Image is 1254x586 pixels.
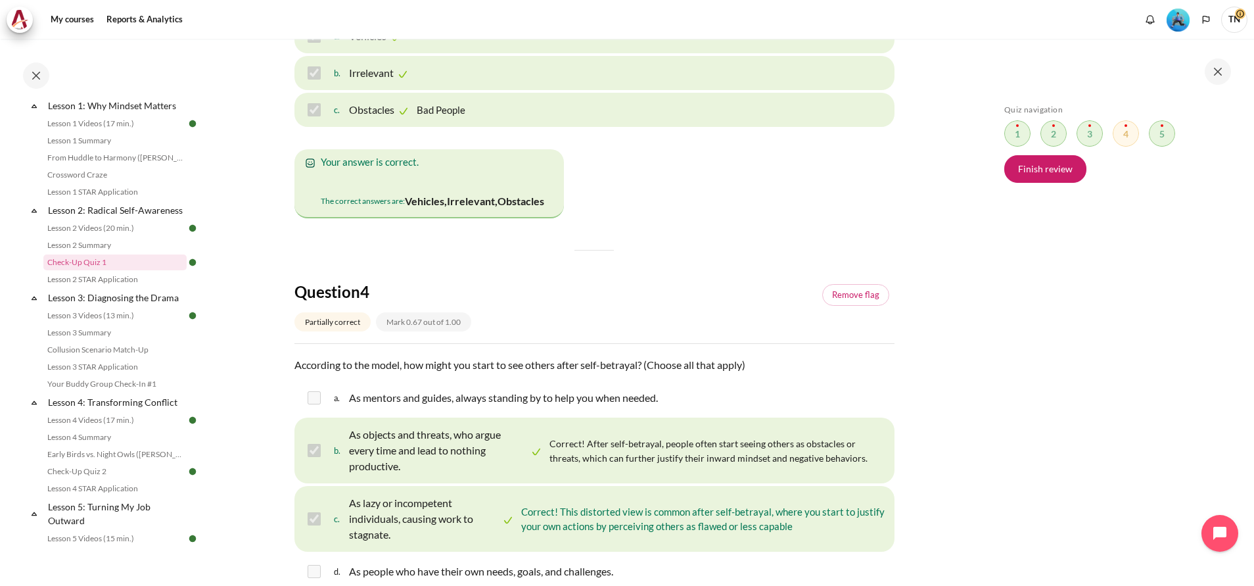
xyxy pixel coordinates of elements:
a: Lesson 3 Videos (13 min.) [43,308,187,324]
a: Check-Up Quiz 2 [43,464,187,479]
img: Done [187,414,198,426]
a: 3 [1077,120,1103,147]
p: Bad People [417,103,465,118]
a: Lesson 1 Summary [43,133,187,149]
a: Lesson 2 Videos (20 min.) [43,220,187,236]
p: As lazy or incompetent individuals, causing work to stagnate. [349,495,499,543]
span: b. [334,424,346,477]
p: As objects and threats, who argue every time and lead to nothing productive. [349,427,528,474]
div: Level #3 [1167,7,1190,32]
span: 4 [360,282,369,301]
span: Collapse [28,396,41,409]
span: Collapse [28,507,41,520]
span: Collapse [28,291,41,305]
span: a. [334,387,346,408]
div: Mark 0.67 out of 1.00 [376,312,471,331]
a: Reports & Analytics [102,7,187,33]
a: 1 [1004,120,1031,147]
img: Done [187,222,198,234]
img: Done [187,533,198,545]
a: Check-Up Quiz 1 [43,255,187,270]
a: 5 [1149,120,1175,147]
a: From Huddle to Harmony ([PERSON_NAME]'s Story) [43,150,187,166]
img: Done [187,466,198,477]
img: Correct [530,445,543,458]
a: Lesson 1 Videos (17 min.) [43,116,187,132]
section: Blocks [1004,105,1225,190]
img: Level #3 [1167,9,1190,32]
a: Crossword Craze [43,167,187,183]
img: Correct [397,105,410,118]
p: As people who have their own needs, goals, and challenges. [349,564,613,579]
div: Your answer is correct. [314,155,544,170]
a: Lesson 2 Summary [43,237,187,253]
p: Vehicles, [405,193,447,209]
a: Lesson 2: Radical Self-Awareness [46,201,187,219]
a: Finish review [1004,155,1086,183]
span: TN [1221,7,1247,33]
div: Partially correct [294,312,371,331]
a: Lesson 2 STAR Application [43,272,187,287]
span: b. [334,62,346,84]
span: Correct! After self-betrayal, people often start seeing others as obstacles or threats, which can... [549,438,868,464]
img: Done [187,256,198,268]
span: d. [334,561,346,582]
img: Done [187,118,198,130]
a: 4 [1113,120,1139,147]
img: Architeck [11,10,29,30]
p: As mentors and guides, always standing by to help you when needed. [349,390,660,406]
img: Correct [396,68,409,81]
a: Lesson 3 Summary [43,325,187,341]
a: Lesson 4 STAR Application [43,481,187,497]
a: Lesson 1 STAR Application [43,184,187,200]
div: Show notification window with no new notifications [1140,10,1160,30]
a: Flagged [822,284,889,306]
p: Obstacles [349,102,394,118]
p: According to the model, how might you start to see others after self-betrayal? (Choose all that a... [294,357,894,373]
a: Lesson 5 Summary [43,548,187,564]
a: Lesson 3: Diagnosing the Drama [46,289,187,306]
img: Done [187,310,198,322]
span: c. [334,99,346,120]
a: Collusion Scenario Match-Up [43,342,187,358]
a: Lesson 5: Turning My Job Outward [46,498,187,529]
p: Obstacles [498,193,544,209]
a: Lesson 1: Why Mindset Matters [46,97,187,114]
a: Lesson 4 Summary [43,429,187,445]
a: Lesson 5 Videos (15 min.) [43,531,187,547]
a: Architeck Architeck [7,7,39,33]
a: Lesson 4 Videos (17 min.) [43,412,187,428]
p: Irrelevant [349,65,394,81]
div: Correct! This distorted view is common after self-betrayal, where you start to justify your own a... [521,504,887,534]
span: Collapse [28,99,41,112]
a: Your Buddy Group Check-In #1 [43,376,187,392]
div: The correct answers are: [321,191,544,212]
h4: Question [294,281,546,302]
h5: Quiz navigation [1004,105,1225,115]
a: Lesson 4: Transforming Conflict [46,393,187,411]
a: My courses [46,7,99,33]
a: Lesson 3 STAR Application [43,359,187,375]
a: Early Birds vs. Night Owls ([PERSON_NAME]'s Story) [43,447,187,462]
img: Correct [501,514,515,527]
span: c. [334,493,346,545]
a: User menu [1221,7,1247,33]
button: Languages [1196,10,1216,30]
a: 2 [1040,120,1067,147]
a: Level #3 [1161,7,1195,32]
span: Collapse [28,204,41,217]
p: Irrelevant, [447,193,498,209]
